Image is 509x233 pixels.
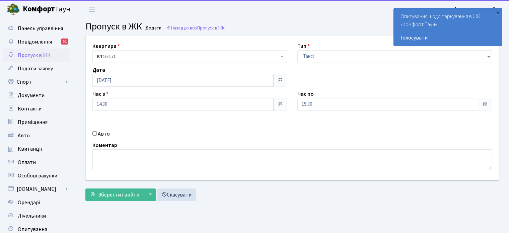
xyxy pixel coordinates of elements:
span: <b>КТ</b>&nbsp;&nbsp;&nbsp;&nbsp;16-171 [92,50,287,63]
a: Назад до всіхПропуск в ЖК [166,25,225,31]
a: Панель управління [3,22,70,35]
div: Опитування щодо паркування в ЖК «Комфорт Таун» [394,8,502,46]
span: Квитанції [18,145,42,153]
a: Подати заявку [3,62,70,75]
span: Лічильники [18,212,46,220]
label: Тип [297,42,310,50]
a: Скасувати [157,188,196,201]
a: Оплати [3,156,70,169]
a: Квитанції [3,142,70,156]
a: Особові рахунки [3,169,70,182]
label: Дата [92,66,105,74]
label: Час з [92,90,108,98]
b: КТ [97,53,103,60]
span: Пропуск в ЖК [85,20,142,33]
span: Орендарі [18,199,40,206]
a: Пропуск в ЖК [3,49,70,62]
small: Додати . [144,25,163,31]
a: Спорт [3,75,70,89]
a: Документи [3,89,70,102]
a: Повідомлення51 [3,35,70,49]
label: Квартира [92,42,120,50]
button: Переключити навігацію [84,4,100,15]
a: Авто [3,129,70,142]
div: 51 [61,38,68,45]
label: Коментар [92,141,117,149]
span: <b>КТ</b>&nbsp;&nbsp;&nbsp;&nbsp;16-171 [97,53,279,60]
span: Зберегти і вийти [98,191,139,199]
span: Панель управління [18,25,63,32]
label: Час по [297,90,314,98]
span: Пропуск в ЖК [18,52,51,59]
button: Зберегти і вийти [85,188,144,201]
a: Лічильники [3,209,70,223]
img: logo.png [7,3,20,16]
label: Авто [98,130,110,138]
span: Таун [23,4,70,15]
a: [DOMAIN_NAME] [3,182,70,196]
span: Особові рахунки [18,172,57,179]
span: Подати заявку [18,65,53,72]
span: Приміщення [18,119,48,126]
span: Пропуск в ЖК [197,25,225,31]
div: × [495,9,501,16]
b: [PERSON_NAME] П. [454,6,501,13]
a: Контакти [3,102,70,115]
span: Авто [18,132,30,139]
span: Оплати [18,159,36,166]
b: Комфорт [23,4,55,14]
span: Контакти [18,105,42,112]
span: Документи [18,92,45,99]
span: Опитування [18,226,47,233]
span: Повідомлення [18,38,52,46]
a: Орендарі [3,196,70,209]
a: Голосувати [401,34,495,42]
a: Приміщення [3,115,70,129]
a: [PERSON_NAME] П. [454,5,501,13]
